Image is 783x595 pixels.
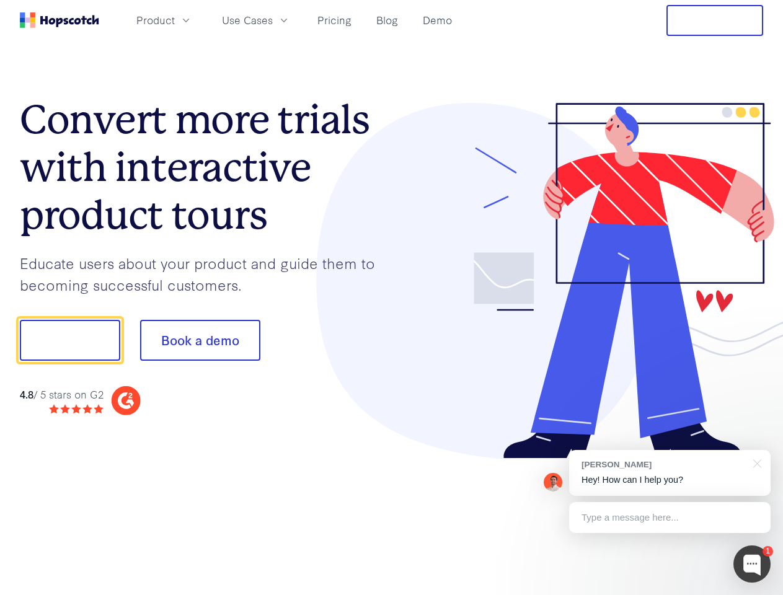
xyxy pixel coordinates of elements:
a: Pricing [312,10,356,30]
h1: Convert more trials with interactive product tours [20,96,392,239]
div: Type a message here... [569,502,771,533]
div: / 5 stars on G2 [20,387,104,402]
strong: 4.8 [20,387,33,401]
span: Product [136,12,175,28]
div: [PERSON_NAME] [582,459,746,470]
img: Mark Spera [544,473,562,491]
p: Hey! How can I help you? [582,474,758,487]
a: Home [20,12,99,28]
button: Book a demo [140,320,260,361]
button: Use Cases [215,10,298,30]
a: Blog [371,10,403,30]
span: Use Cases [222,12,273,28]
button: Free Trial [666,5,763,36]
button: Product [129,10,200,30]
p: Educate users about your product and guide them to becoming successful customers. [20,252,392,295]
div: 1 [763,546,773,557]
a: Demo [418,10,457,30]
button: Show me! [20,320,120,361]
